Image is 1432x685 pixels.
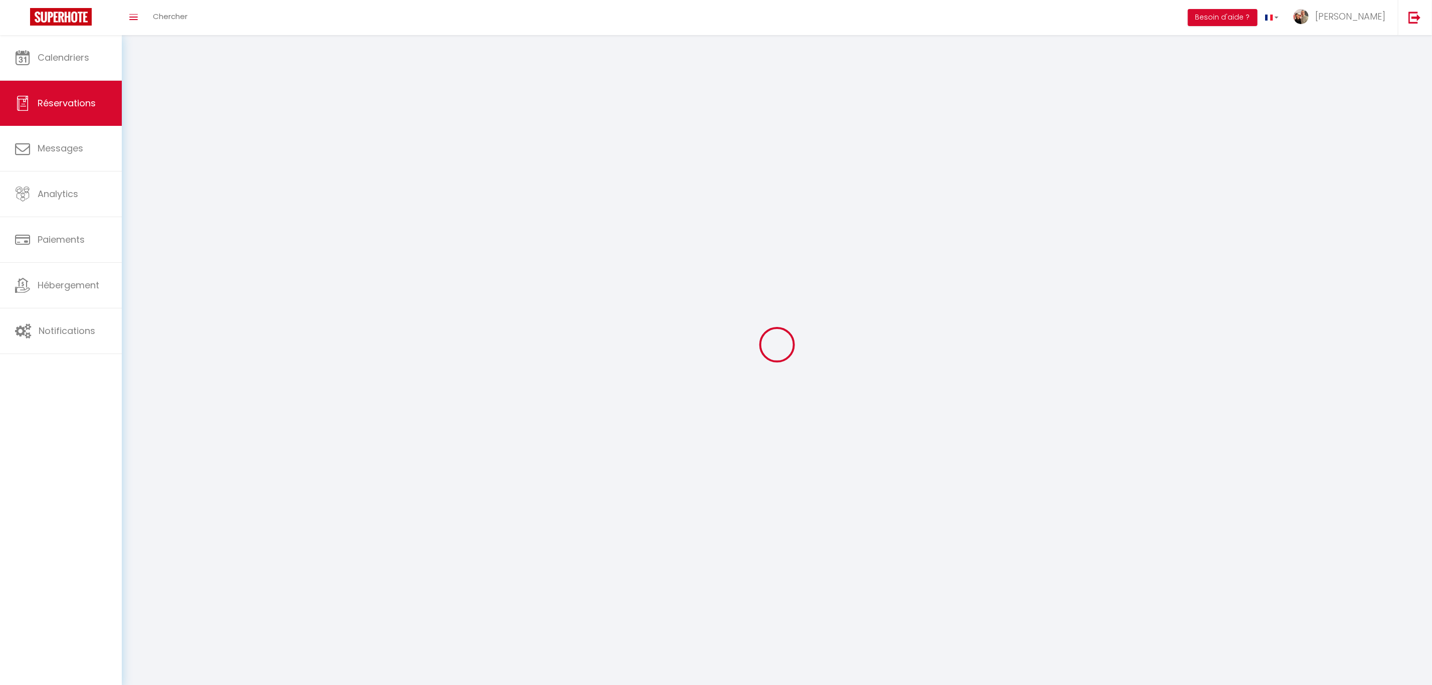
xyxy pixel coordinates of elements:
[1294,9,1309,24] img: ...
[38,233,85,246] span: Paiements
[38,97,96,109] span: Réservations
[8,4,38,34] button: Ouvrir le widget de chat LiveChat
[38,142,83,154] span: Messages
[1408,11,1421,24] img: logout
[1188,9,1258,26] button: Besoin d'aide ?
[153,11,187,22] span: Chercher
[39,324,95,337] span: Notifications
[1315,10,1385,23] span: [PERSON_NAME]
[38,279,99,291] span: Hébergement
[38,51,89,64] span: Calendriers
[30,8,92,26] img: Super Booking
[38,188,78,200] span: Analytics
